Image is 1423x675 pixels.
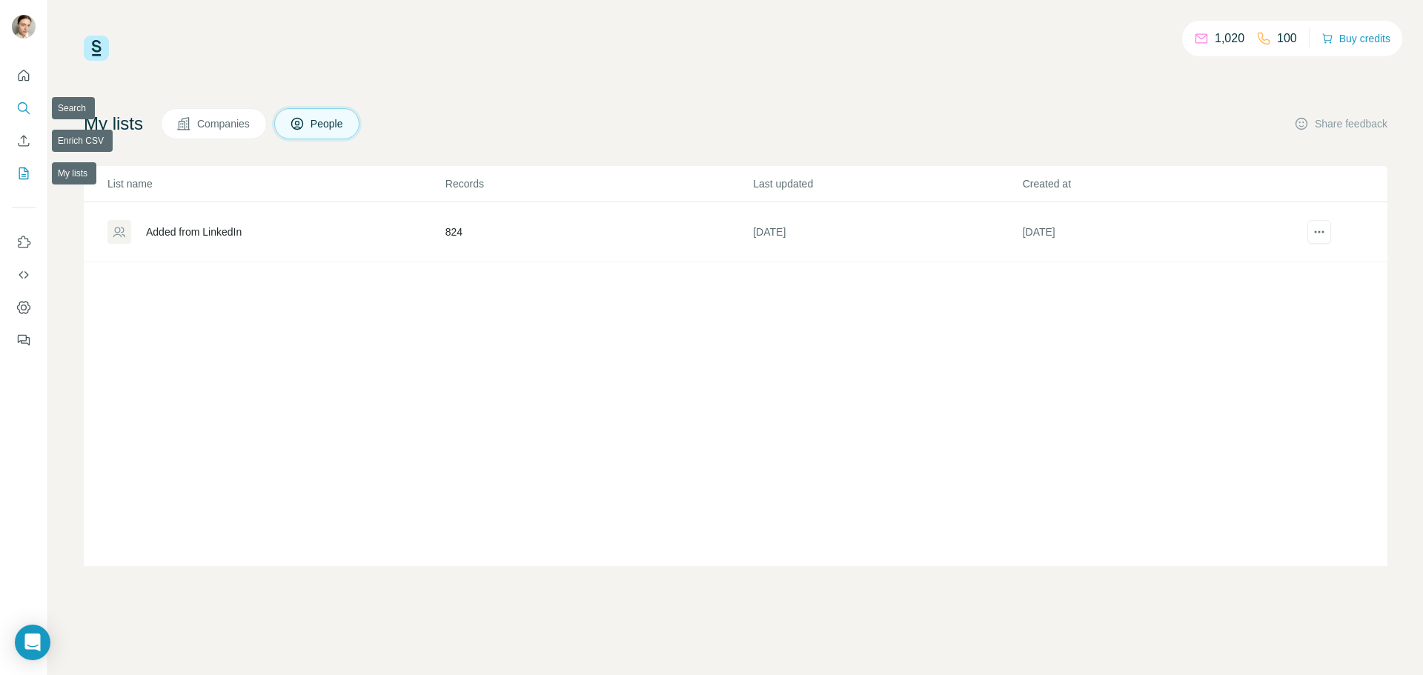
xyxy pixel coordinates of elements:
[12,15,36,39] img: Avatar
[146,225,242,239] div: Added from LinkedIn
[12,127,36,154] button: Enrich CSV
[1023,176,1290,191] p: Created at
[1215,30,1244,47] p: 1,020
[752,202,1021,262] td: [DATE]
[12,229,36,256] button: Use Surfe on LinkedIn
[445,202,752,262] td: 824
[84,112,143,136] h4: My lists
[107,176,444,191] p: List name
[197,116,251,131] span: Companies
[311,116,345,131] span: People
[1294,116,1387,131] button: Share feedback
[12,294,36,321] button: Dashboard
[753,176,1021,191] p: Last updated
[12,262,36,288] button: Use Surfe API
[84,36,109,61] img: Surfe Logo
[15,625,50,660] div: Open Intercom Messenger
[12,95,36,122] button: Search
[445,176,752,191] p: Records
[1022,202,1291,262] td: [DATE]
[12,327,36,353] button: Feedback
[1321,28,1390,49] button: Buy credits
[12,62,36,89] button: Quick start
[1307,220,1331,244] button: actions
[1277,30,1297,47] p: 100
[12,160,36,187] button: My lists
